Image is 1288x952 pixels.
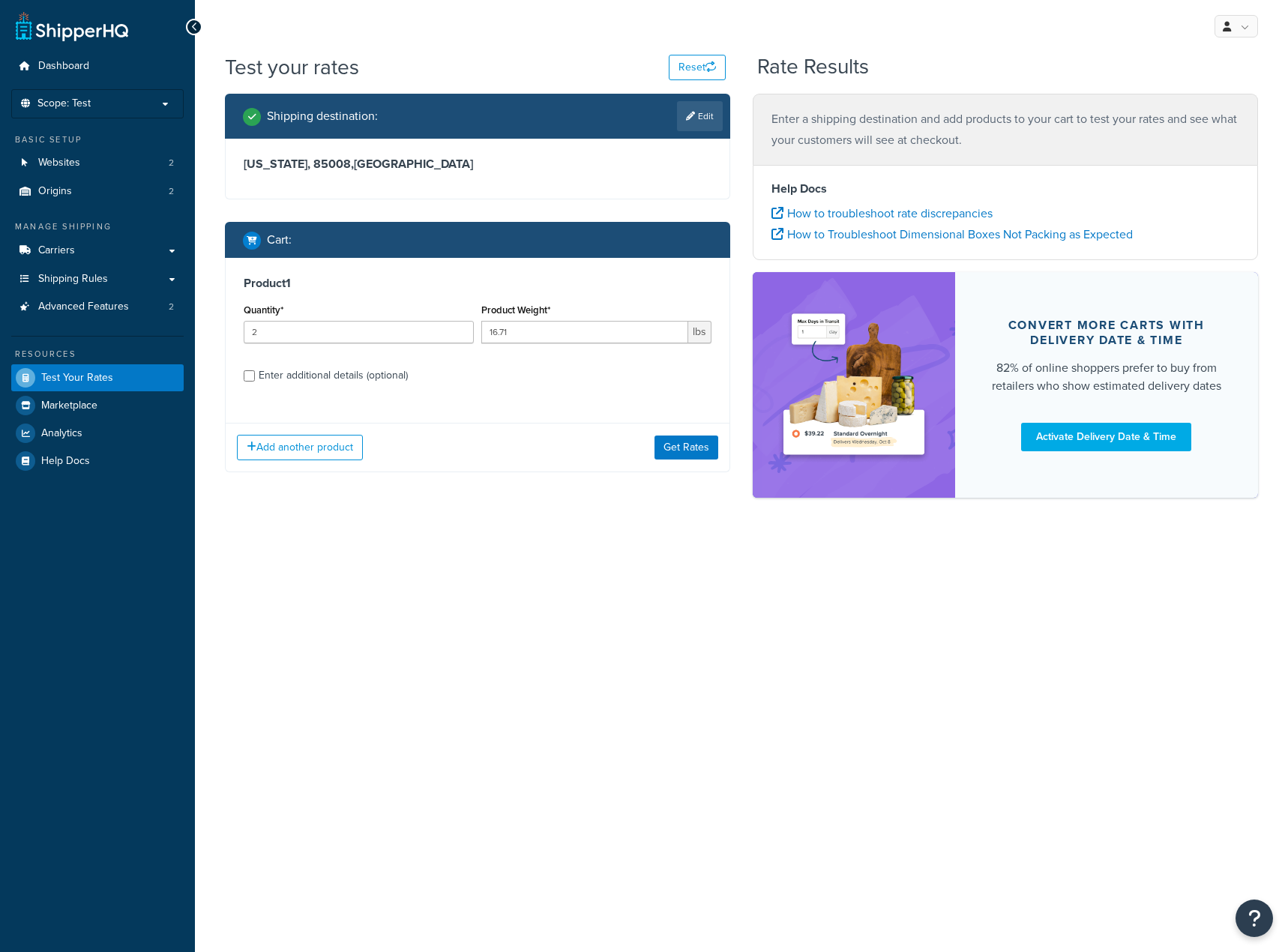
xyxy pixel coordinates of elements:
[991,318,1222,348] div: Convert more carts with delivery date & time
[771,205,993,222] a: How to troubleshoot rate discrepancies
[244,157,711,172] h3: [US_STATE], 85008 , [GEOGRAPHIC_DATA]
[688,321,711,343] span: lbs
[41,372,113,385] span: Test Your Rates
[244,276,711,291] h3: Product 1
[169,185,174,198] span: 2
[771,109,1239,151] p: Enter a shipping destination and add products to your cart to test your rates and see what your c...
[11,52,184,80] a: Dashboard
[11,178,184,205] li: Origins
[169,157,174,169] span: 2
[11,364,184,391] a: Test Your Rates
[11,133,184,146] div: Basic Setup
[237,435,363,460] button: Add another product
[38,157,80,169] span: Websites
[771,226,1133,243] a: How to Troubleshoot Dimensional Boxes Not Packing as Expected
[1021,423,1191,451] a: Activate Delivery Date & Time
[481,304,550,316] label: Product Weight*
[1236,900,1273,937] button: Open Resource Center
[11,237,184,265] a: Carriers
[11,420,184,447] a: Analytics
[11,149,184,177] a: Websites2
[481,321,688,343] input: 0.00
[38,301,129,313] span: Advanced Features
[244,370,255,382] input: Enter additional details (optional)
[41,400,97,412] span: Marketplace
[38,185,72,198] span: Origins
[11,392,184,419] a: Marketplace
[775,295,933,475] img: feature-image-ddt-36eae7f7280da8017bfb280eaccd9c446f90b1fe08728e4019434db127062ab4.png
[654,436,718,460] button: Get Rates
[11,448,184,475] a: Help Docs
[37,97,91,110] span: Scope: Test
[11,293,184,321] a: Advanced Features2
[225,52,359,82] h1: Test your rates
[669,55,726,80] button: Reset
[11,178,184,205] a: Origins2
[267,109,378,123] h2: Shipping destination :
[757,55,869,79] h2: Rate Results
[11,265,184,293] a: Shipping Rules
[244,304,283,316] label: Quantity*
[38,273,108,286] span: Shipping Rules
[259,365,408,386] div: Enter additional details (optional)
[11,348,184,361] div: Resources
[169,301,174,313] span: 2
[677,101,723,131] a: Edit
[38,244,75,257] span: Carriers
[11,149,184,177] li: Websites
[38,60,89,73] span: Dashboard
[41,455,90,468] span: Help Docs
[244,321,474,343] input: 0.0
[41,427,82,440] span: Analytics
[11,293,184,321] li: Advanced Features
[771,180,1239,198] h4: Help Docs
[267,233,292,247] h2: Cart :
[11,220,184,233] div: Manage Shipping
[991,359,1222,395] div: 82% of online shoppers prefer to buy from retailers who show estimated delivery dates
